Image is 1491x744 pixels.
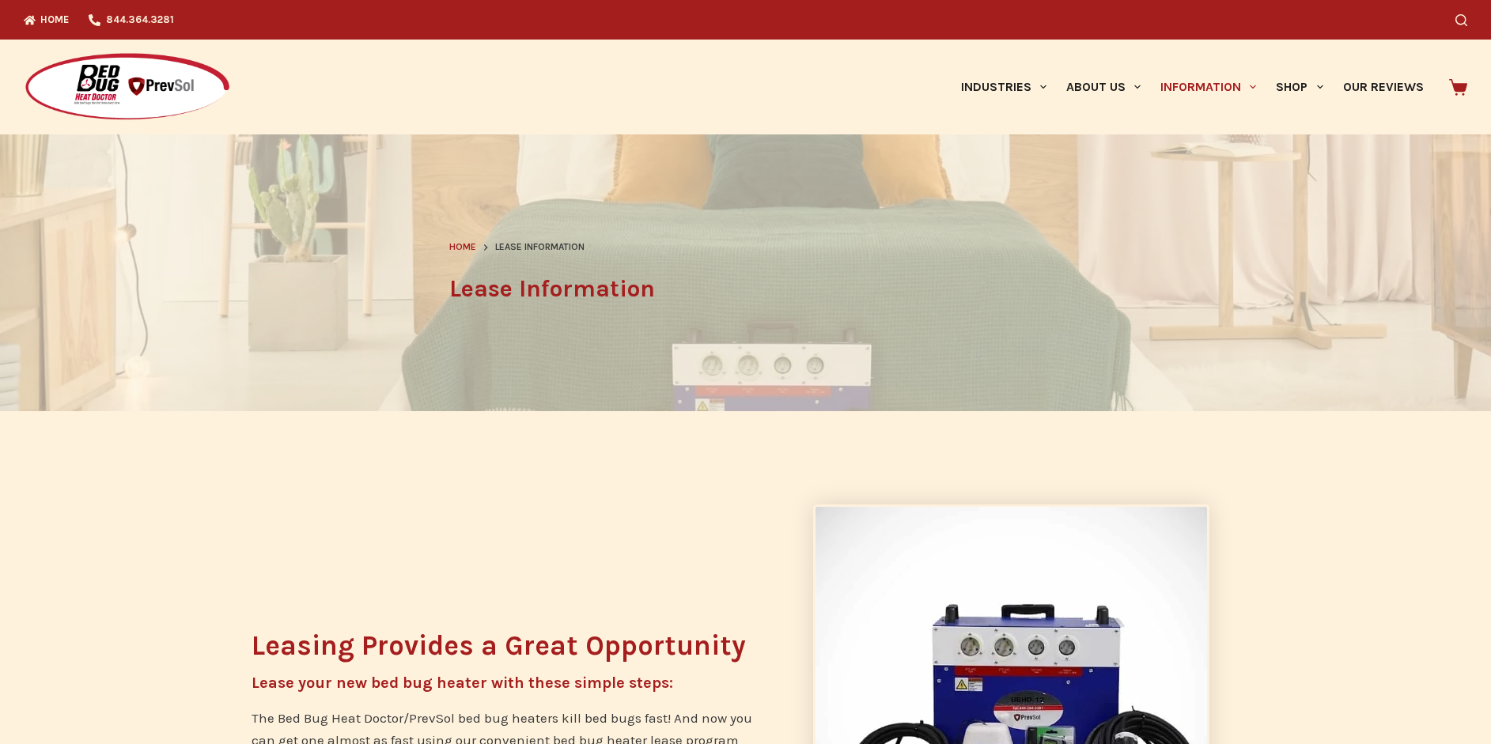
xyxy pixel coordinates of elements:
a: Shop [1266,40,1333,134]
a: About Us [1056,40,1150,134]
a: Our Reviews [1333,40,1433,134]
span: Home [449,241,476,252]
button: Search [1455,14,1467,26]
a: Information [1151,40,1266,134]
span: Lease Information [495,240,585,255]
h5: Lease your new bed bug heater with these simple steps: [252,675,767,691]
h2: Leasing Provides a Great Opportunity [252,632,767,659]
img: Prevsol/Bed Bug Heat Doctor [24,52,231,123]
h1: Lease Information [449,271,1043,307]
a: Industries [951,40,1056,134]
a: Home [449,240,476,255]
nav: Primary [951,40,1433,134]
